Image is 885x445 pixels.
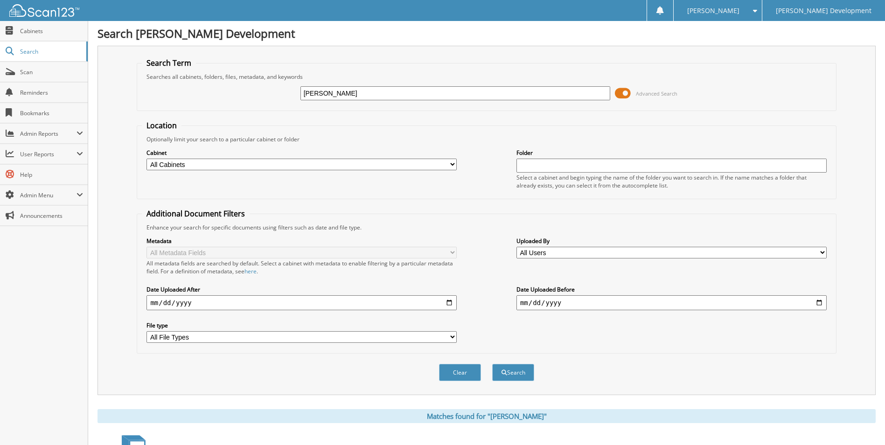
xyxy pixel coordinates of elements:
img: scan123-logo-white.svg [9,4,79,17]
span: Bookmarks [20,109,83,117]
span: Scan [20,68,83,76]
span: Advanced Search [636,90,677,97]
a: here [244,267,257,275]
legend: Location [142,120,181,131]
div: Searches all cabinets, folders, files, metadata, and keywords [142,73,831,81]
legend: Search Term [142,58,196,68]
span: [PERSON_NAME] Development [776,8,871,14]
legend: Additional Document Filters [142,209,250,219]
span: Admin Menu [20,191,77,199]
label: Folder [516,149,827,157]
span: Cabinets [20,27,83,35]
label: File type [146,321,457,329]
span: Search [20,48,82,56]
h1: Search [PERSON_NAME] Development [98,26,876,41]
div: Matches found for "[PERSON_NAME]" [98,409,876,423]
button: Search [492,364,534,381]
input: start [146,295,457,310]
label: Cabinet [146,149,457,157]
span: Admin Reports [20,130,77,138]
span: Announcements [20,212,83,220]
span: Help [20,171,83,179]
input: end [516,295,827,310]
label: Uploaded By [516,237,827,245]
span: [PERSON_NAME] [687,8,739,14]
div: Optionally limit your search to a particular cabinet or folder [142,135,831,143]
label: Date Uploaded Before [516,285,827,293]
div: All metadata fields are searched by default. Select a cabinet with metadata to enable filtering b... [146,259,457,275]
button: Clear [439,364,481,381]
div: Select a cabinet and begin typing the name of the folder you want to search in. If the name match... [516,174,827,189]
label: Metadata [146,237,457,245]
span: Reminders [20,89,83,97]
label: Date Uploaded After [146,285,457,293]
div: Enhance your search for specific documents using filters such as date and file type. [142,223,831,231]
span: User Reports [20,150,77,158]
